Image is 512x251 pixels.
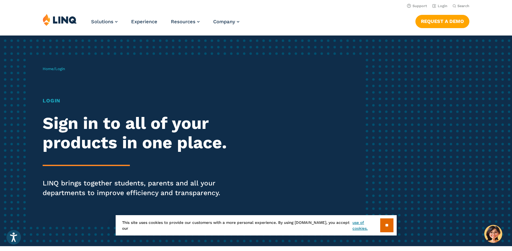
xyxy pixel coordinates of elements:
[43,14,77,26] img: LINQ | K‑12 Software
[131,19,157,25] a: Experience
[91,19,113,25] span: Solutions
[415,14,469,28] nav: Button Navigation
[415,15,469,28] a: Request a Demo
[43,67,65,71] span: /
[432,4,447,8] a: Login
[116,215,397,235] div: This site uses cookies to provide our customers with a more personal experience. By using [DOMAIN...
[213,19,239,25] a: Company
[55,67,65,71] span: Login
[457,4,469,8] span: Search
[453,4,469,8] button: Open Search Bar
[43,67,54,71] a: Home
[171,19,200,25] a: Resources
[484,225,502,243] button: Hello, have a question? Let’s chat.
[43,178,240,198] p: LINQ brings together students, parents and all your departments to improve efficiency and transpa...
[407,4,427,8] a: Support
[171,19,195,25] span: Resources
[352,220,380,231] a: use of cookies.
[213,19,235,25] span: Company
[91,19,118,25] a: Solutions
[43,97,240,105] h1: Login
[91,14,239,35] nav: Primary Navigation
[43,114,240,152] h2: Sign in to all of your products in one place.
